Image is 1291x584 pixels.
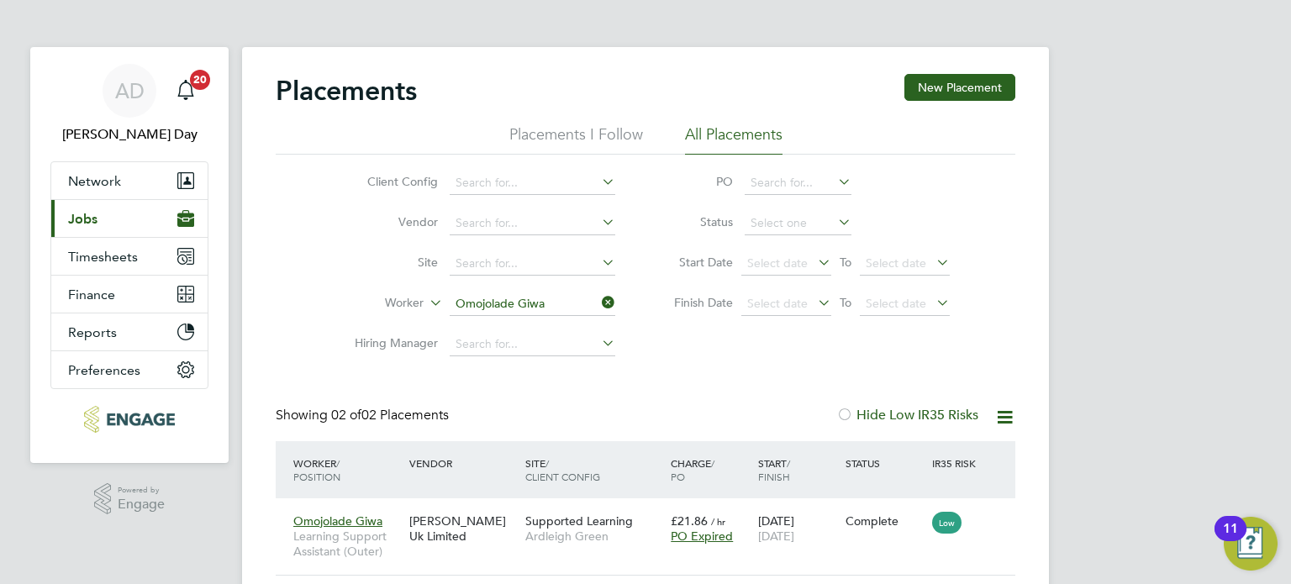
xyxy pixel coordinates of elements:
[30,47,229,463] nav: Main navigation
[450,292,615,316] input: Search for...
[450,252,615,276] input: Search for...
[51,162,208,199] button: Network
[525,513,633,529] span: Supported Learning
[51,313,208,350] button: Reports
[341,214,438,229] label: Vendor
[450,333,615,356] input: Search for...
[711,515,725,528] span: / hr
[928,448,986,478] div: IR35 Risk
[671,513,708,529] span: £21.86
[51,200,208,237] button: Jobs
[835,251,856,273] span: To
[293,529,401,559] span: Learning Support Assistant (Outer)
[68,173,121,189] span: Network
[331,407,361,424] span: 02 of
[1224,517,1278,571] button: Open Resource Center, 11 new notifications
[51,238,208,275] button: Timesheets
[190,70,210,90] span: 20
[521,448,667,492] div: Site
[758,529,794,544] span: [DATE]
[50,406,208,433] a: Go to home page
[846,513,925,529] div: Complete
[836,407,978,424] label: Hide Low IR35 Risks
[450,212,615,235] input: Search for...
[745,171,851,195] input: Search for...
[754,448,841,492] div: Start
[341,335,438,350] label: Hiring Manager
[754,505,841,552] div: [DATE]
[685,124,783,155] li: All Placements
[289,504,1015,518] a: Omojolade GiwaLearning Support Assistant (Outer)[PERSON_NAME] Uk LimitedSupported LearningArdleig...
[671,456,714,483] span: / PO
[657,255,733,270] label: Start Date
[657,174,733,189] label: PO
[747,255,808,271] span: Select date
[525,529,662,544] span: Ardleigh Green
[667,448,754,492] div: Charge
[51,351,208,388] button: Preferences
[405,505,521,552] div: [PERSON_NAME] Uk Limited
[405,448,521,478] div: Vendor
[866,255,926,271] span: Select date
[118,497,165,512] span: Engage
[68,324,117,340] span: Reports
[118,483,165,497] span: Powered by
[327,295,424,312] label: Worker
[841,448,929,478] div: Status
[1223,529,1238,550] div: 11
[745,212,851,235] input: Select one
[331,407,449,424] span: 02 Placements
[68,211,97,227] span: Jobs
[450,171,615,195] input: Search for...
[293,456,340,483] span: / Position
[657,214,733,229] label: Status
[657,295,733,310] label: Finish Date
[341,174,438,189] label: Client Config
[169,64,203,118] a: 20
[68,362,140,378] span: Preferences
[293,513,382,529] span: Omojolade Giwa
[84,406,174,433] img: morganhunt-logo-retina.png
[341,255,438,270] label: Site
[904,74,1015,101] button: New Placement
[276,407,452,424] div: Showing
[50,64,208,145] a: AD[PERSON_NAME] Day
[115,80,145,102] span: AD
[68,287,115,303] span: Finance
[525,456,600,483] span: / Client Config
[758,456,790,483] span: / Finish
[94,483,166,515] a: Powered byEngage
[866,296,926,311] span: Select date
[835,292,856,313] span: To
[51,276,208,313] button: Finance
[50,124,208,145] span: Amie Day
[932,512,962,534] span: Low
[671,529,733,544] span: PO Expired
[289,448,405,492] div: Worker
[747,296,808,311] span: Select date
[509,124,643,155] li: Placements I Follow
[68,249,138,265] span: Timesheets
[276,74,417,108] h2: Placements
